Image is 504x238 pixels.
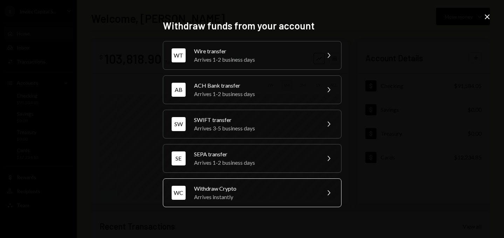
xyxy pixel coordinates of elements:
div: Arrives instantly [194,193,316,201]
button: ABACH Bank transferArrives 1-2 business days [163,75,341,104]
div: Arrives 3-5 business days [194,124,316,132]
div: WT [172,48,186,62]
div: SW [172,117,186,131]
h2: Withdraw funds from your account [163,19,341,33]
div: Withdraw Crypto [194,184,316,193]
div: SE [172,151,186,165]
div: Wire transfer [194,47,316,55]
div: ACH Bank transfer [194,81,316,90]
div: Arrives 1-2 business days [194,90,316,98]
div: Arrives 1-2 business days [194,55,316,64]
div: WC [172,186,186,200]
button: WTWire transferArrives 1-2 business days [163,41,341,70]
div: Arrives 1-2 business days [194,158,316,167]
div: SWIFT transfer [194,116,316,124]
button: WCWithdraw CryptoArrives instantly [163,178,341,207]
div: SEPA transfer [194,150,316,158]
div: AB [172,83,186,97]
button: SWSWIFT transferArrives 3-5 business days [163,110,341,138]
button: SESEPA transferArrives 1-2 business days [163,144,341,173]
